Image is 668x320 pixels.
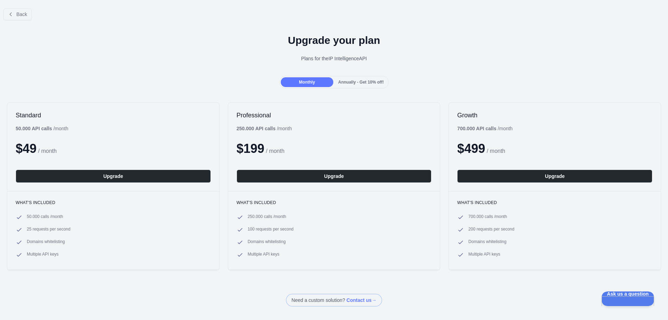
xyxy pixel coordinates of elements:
[457,141,485,156] span: $ 499
[237,125,292,132] div: / month
[237,126,276,131] b: 250.000 API calls
[237,141,264,156] span: $ 199
[457,126,496,131] b: 700.000 API calls
[602,291,654,306] iframe: Help Scout Beacon - Open
[237,111,432,119] h2: Professional
[457,125,512,132] div: / month
[457,111,652,119] h2: Growth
